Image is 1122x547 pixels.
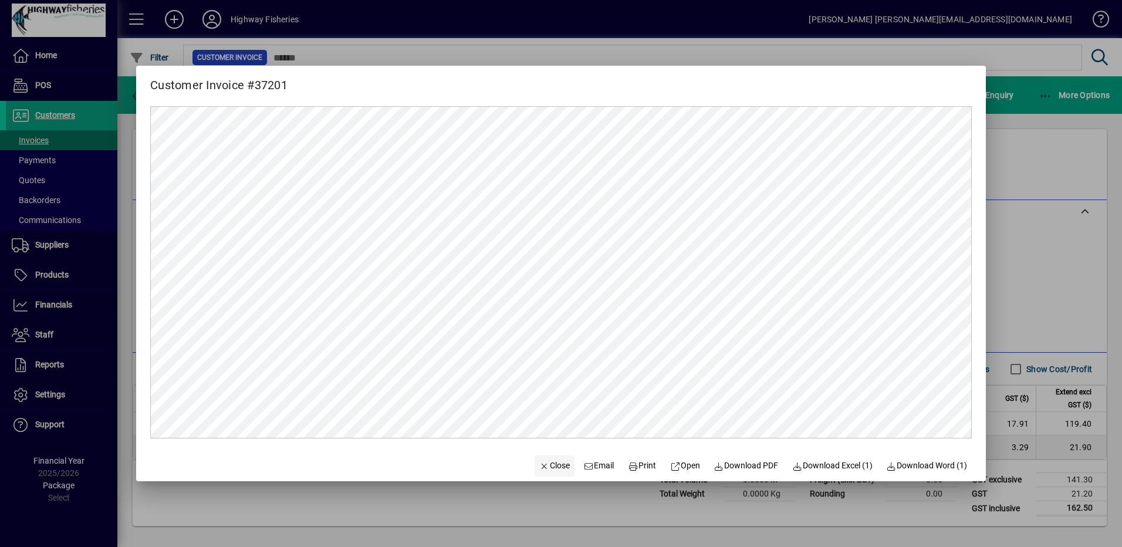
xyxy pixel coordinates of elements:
span: Download PDF [714,460,779,472]
a: Download PDF [709,455,783,477]
span: Download Excel (1) [792,460,873,472]
span: Open [670,460,700,472]
span: Download Word (1) [887,460,968,472]
span: Close [539,460,570,472]
button: Close [535,455,574,477]
button: Print [623,455,661,477]
h2: Customer Invoice #37201 [136,66,302,94]
button: Download Excel (1) [788,455,877,477]
span: Print [628,460,656,472]
button: Download Word (1) [882,455,972,477]
span: Email [584,460,614,472]
button: Email [579,455,619,477]
a: Open [665,455,705,477]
